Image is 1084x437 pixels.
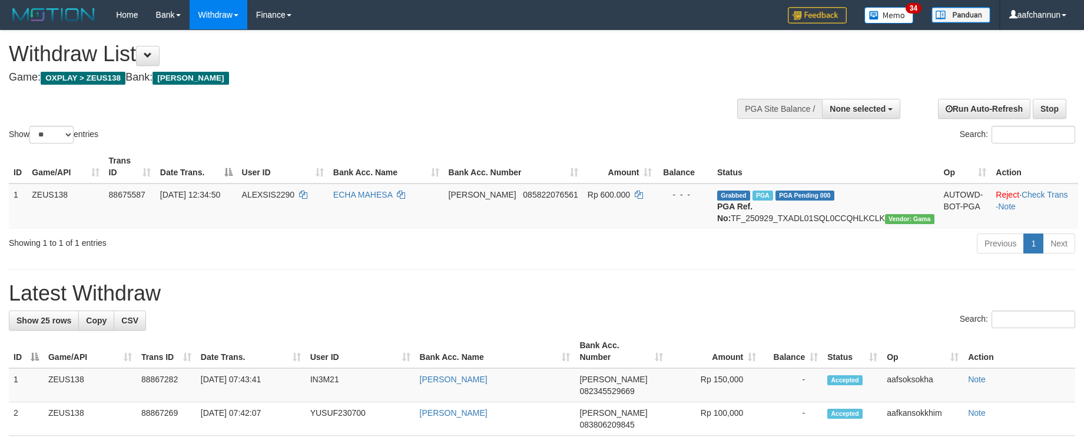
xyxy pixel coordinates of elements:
img: MOTION_logo.png [9,6,98,24]
button: None selected [822,99,900,119]
h4: Game: Bank: [9,72,711,84]
span: [PERSON_NAME] [579,408,647,418]
span: Copy [86,316,107,325]
td: aafsoksokha [882,368,963,402]
td: [DATE] 07:42:07 [196,402,306,436]
span: Accepted [827,375,863,385]
span: 88675587 [109,190,145,199]
th: Amount: activate to sort column ascending [668,335,761,368]
span: Copy 082345529669 to clipboard [579,386,634,396]
span: Marked by aafpengsreynich [752,191,773,201]
th: Game/API: activate to sort column ascending [44,335,137,368]
td: · · [991,184,1078,229]
th: User ID: activate to sort column ascending [237,150,329,184]
th: Op: activate to sort column ascending [939,150,992,184]
span: [PERSON_NAME] [449,190,516,199]
a: Check Trans [1022,190,1068,199]
a: Stop [1033,99,1066,119]
td: YUSUF230700 [306,402,415,436]
td: 1 [9,184,27,229]
input: Search: [992,126,1075,144]
span: [PERSON_NAME] [579,375,647,384]
th: User ID: activate to sort column ascending [306,335,415,368]
a: ECHA MAHESA [333,190,392,199]
div: Showing 1 to 1 of 1 entries [9,232,443,249]
span: ALEXSIS2290 [242,190,295,199]
td: IN3M21 [306,368,415,402]
th: Status: activate to sort column ascending [823,335,882,368]
label: Show entries [9,126,98,144]
td: aafkansokkhim [882,402,963,436]
span: [PERSON_NAME] [153,72,228,85]
span: Grabbed [717,191,750,201]
a: Note [998,202,1016,211]
h1: Latest Withdraw [9,282,1075,305]
label: Search: [960,311,1075,328]
span: OXPLAY > ZEUS138 [41,72,125,85]
a: Run Auto-Refresh [938,99,1030,119]
td: 88867282 [137,368,196,402]
th: Trans ID: activate to sort column ascending [104,150,155,184]
td: Rp 150,000 [668,368,761,402]
input: Search: [992,311,1075,328]
th: Bank Acc. Name: activate to sort column ascending [329,150,444,184]
td: 2 [9,402,44,436]
span: [DATE] 12:34:50 [160,190,220,199]
img: Feedback.jpg [788,7,847,24]
a: Reject [996,190,1019,199]
span: Show 25 rows [16,316,71,325]
span: 34 [906,3,921,14]
a: 1 [1023,233,1043,253]
span: Rp 600.000 [588,190,630,199]
a: Show 25 rows [9,311,79,331]
span: None selected [830,104,886,114]
td: AUTOWD-BOT-PGA [939,184,992,229]
th: Bank Acc. Name: activate to sort column ascending [415,335,575,368]
th: ID [9,150,27,184]
span: CSV [121,316,138,325]
td: - [761,402,823,436]
th: Status [712,150,939,184]
td: ZEUS138 [44,368,137,402]
th: Amount: activate to sort column ascending [583,150,657,184]
td: ZEUS138 [27,184,104,229]
th: Game/API: activate to sort column ascending [27,150,104,184]
td: TF_250929_TXADL01SQL0CCQHLKCLK [712,184,939,229]
th: Bank Acc. Number: activate to sort column ascending [575,335,668,368]
a: [PERSON_NAME] [420,408,488,418]
a: Previous [977,233,1024,253]
img: panduan.png [931,7,990,23]
th: Balance: activate to sort column ascending [761,335,823,368]
span: PGA Pending [775,191,834,201]
td: - [761,368,823,402]
span: Copy 083806209845 to clipboard [579,420,634,429]
th: Action [991,150,1078,184]
img: Button%20Memo.svg [864,7,914,24]
th: Bank Acc. Number: activate to sort column ascending [444,150,583,184]
th: ID: activate to sort column descending [9,335,44,368]
th: Date Trans.: activate to sort column descending [155,150,237,184]
span: Accepted [827,409,863,419]
a: Note [968,408,986,418]
h1: Withdraw List [9,42,711,66]
th: Action [963,335,1075,368]
td: 1 [9,368,44,402]
div: - - - [661,189,708,201]
th: Trans ID: activate to sort column ascending [137,335,196,368]
b: PGA Ref. No: [717,202,752,223]
td: [DATE] 07:43:41 [196,368,306,402]
th: Date Trans.: activate to sort column ascending [196,335,306,368]
th: Op: activate to sort column ascending [882,335,963,368]
a: Note [968,375,986,384]
td: ZEUS138 [44,402,137,436]
td: Rp 100,000 [668,402,761,436]
td: 88867269 [137,402,196,436]
label: Search: [960,126,1075,144]
span: Vendor URL: https://trx31.1velocity.biz [885,214,934,224]
span: Copy 085822076561 to clipboard [523,190,578,199]
a: CSV [114,311,146,331]
a: Next [1043,233,1075,253]
a: [PERSON_NAME] [420,375,488,384]
a: Copy [78,311,114,331]
div: PGA Site Balance / [737,99,822,119]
